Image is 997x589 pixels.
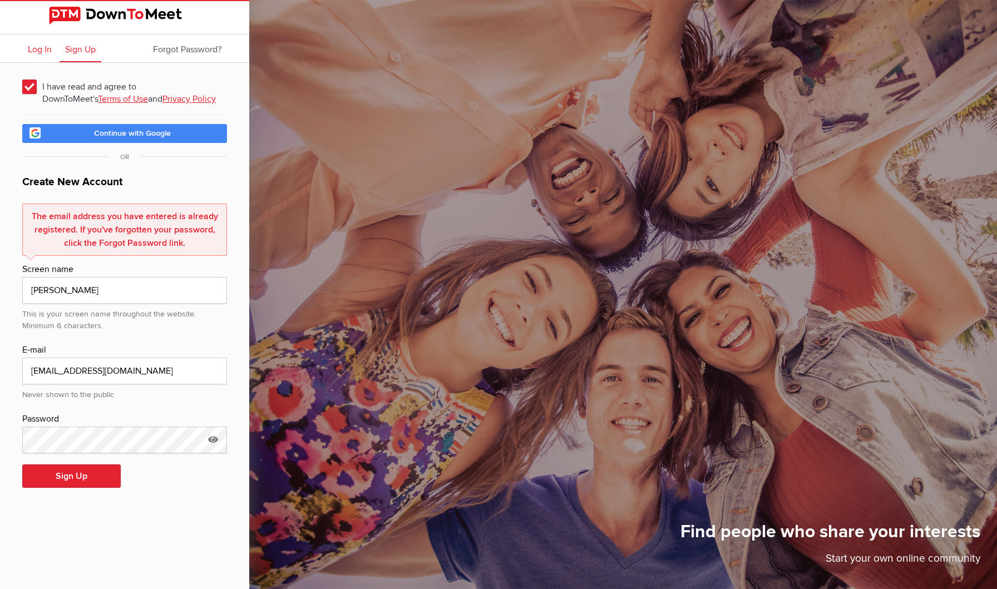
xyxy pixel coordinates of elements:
span: OR [109,153,140,161]
a: Log In [22,34,57,62]
a: Forgot Password? [147,34,227,62]
p: Start your own online community [680,551,980,572]
span: Forgot Password? [153,44,221,55]
button: Sign Up [22,464,121,488]
div: The email address you have entered is already registered. If you've forgotten your password, clic... [22,204,227,256]
div: This is your screen name throughout the website. Minimum 6 characters. [22,304,227,332]
span: Continue with Google [94,128,171,138]
div: E-mail [22,343,227,358]
input: e.g. John Smith or John S. [22,277,227,304]
h1: Create New Account [22,174,227,197]
a: Privacy Policy [162,93,216,105]
div: Screen name [22,263,227,277]
span: Sign Up [65,44,96,55]
a: Sign Up [60,34,101,62]
a: Terms of Use [98,93,148,105]
span: Log In [28,44,52,55]
img: DownToMeet [49,7,200,24]
div: Password [22,412,227,427]
span: I have read and agree to DownToMeet's and [22,76,227,96]
input: email@address.com [22,358,227,384]
h1: Find people who share your interests [680,521,980,551]
a: Continue with Google [22,124,227,143]
div: Never shown to the public [22,384,227,401]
